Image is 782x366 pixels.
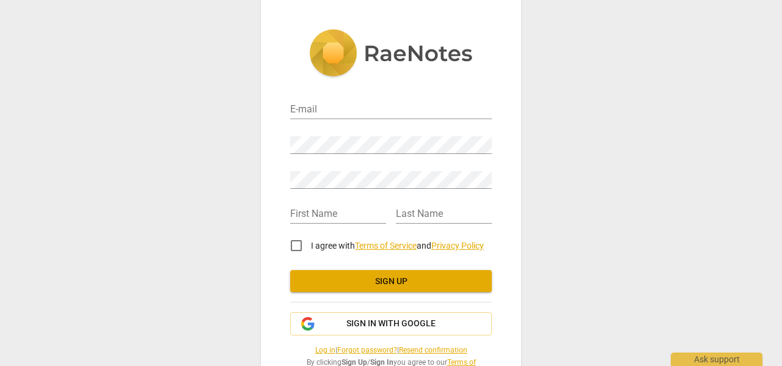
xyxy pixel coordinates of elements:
button: Sign in with Google [290,312,492,335]
a: Resend confirmation [399,346,467,354]
span: Sign up [300,276,482,288]
a: Log in [315,346,335,354]
span: I agree with and [311,241,484,251]
div: Ask support [671,353,762,366]
img: 5ac2273c67554f335776073100b6d88f.svg [309,29,473,79]
span: | | [290,345,492,356]
span: Sign in with Google [346,318,436,330]
button: Sign up [290,270,492,292]
a: Privacy Policy [431,241,484,251]
a: Forgot password? [337,346,397,354]
a: Terms of Service [355,241,417,251]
